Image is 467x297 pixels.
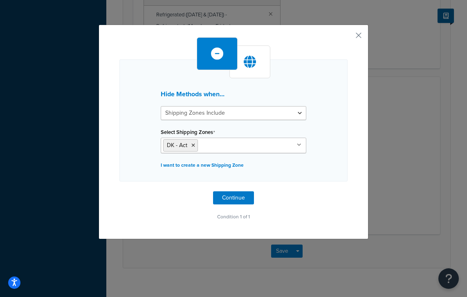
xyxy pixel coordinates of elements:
p: I want to create a new Shipping Zone [161,159,306,171]
button: Continue [213,191,254,204]
p: Condition 1 of 1 [119,211,348,222]
h3: Hide Methods when... [161,91,306,98]
label: Select Shipping Zones [161,129,215,136]
span: DK - Act [167,141,187,150]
